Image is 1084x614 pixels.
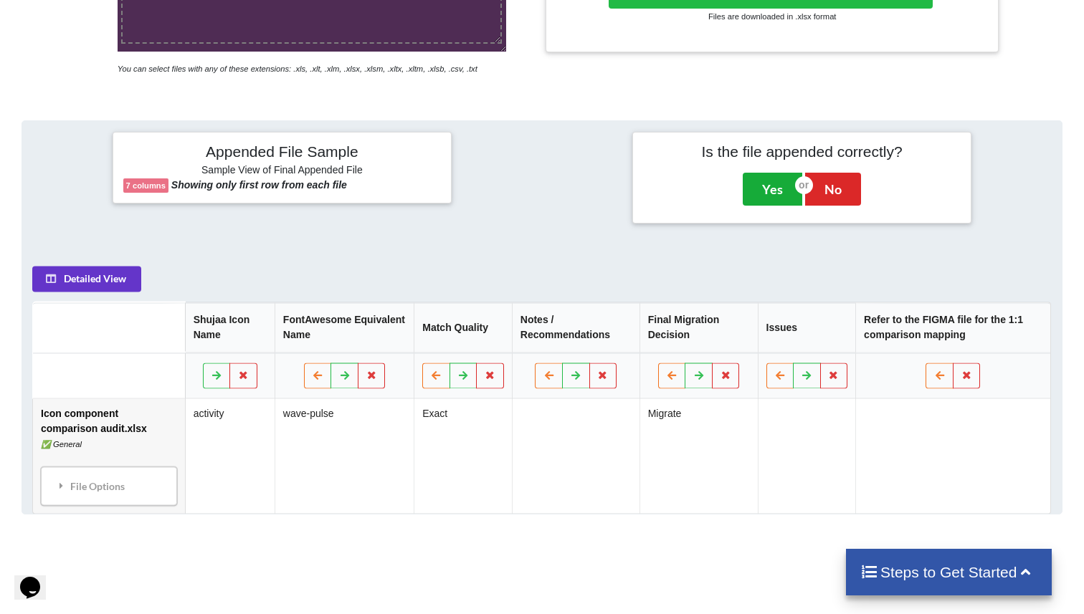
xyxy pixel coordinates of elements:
small: Files are downloaded in .xlsx format [708,12,836,21]
i: You can select files with any of these extensions: .xls, .xlt, .xlm, .xlsx, .xlsm, .xltx, .xltm, ... [118,64,477,73]
th: Issues [758,302,856,352]
th: Final Migration Decision [640,302,758,352]
td: Exact [414,398,513,513]
th: Refer to the FIGMA file for the 1:1 comparison mapping [856,302,1050,352]
th: Shujaa Icon Name [185,302,275,352]
td: wave-pulse [275,398,414,513]
button: Yes [743,173,802,206]
td: activity [185,398,275,513]
button: Detailed View [33,266,142,292]
td: Migrate [640,398,758,513]
button: No [805,173,861,206]
th: FontAwesome Equivalent Name [275,302,414,352]
iframe: chat widget [14,557,60,600]
h4: Appended File Sample [123,143,442,163]
h4: Steps to Get Started [860,563,1037,581]
th: Notes / Recommendations [513,302,640,352]
h6: Sample View of Final Appended File [123,164,442,178]
b: Showing only first row from each file [171,179,347,191]
div: File Options [46,471,173,501]
b: 7 columns [126,181,166,190]
i: ✅ General [42,440,82,448]
td: Icon component comparison audit.xlsx [34,398,186,513]
th: Match Quality [414,302,513,352]
h4: Is the file appended correctly? [643,143,961,160]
